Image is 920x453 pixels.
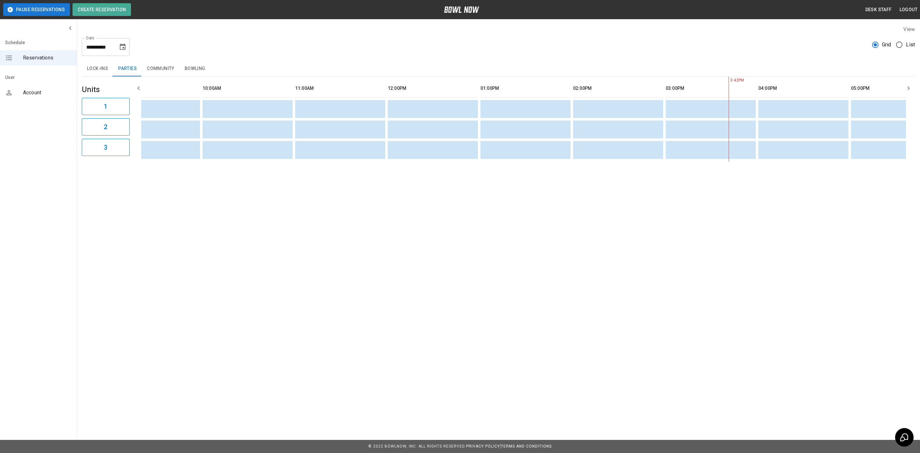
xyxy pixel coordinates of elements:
[897,4,920,16] button: Logout
[82,61,915,76] div: inventory tabs
[104,101,107,112] h6: 1
[104,142,107,152] h6: 3
[82,98,130,115] button: 1
[882,41,891,49] span: Grid
[82,61,113,76] button: Lock-ins
[23,54,72,62] span: Reservations
[444,6,479,13] img: logo
[23,89,72,97] span: Account
[903,26,915,32] label: View
[82,118,130,136] button: 2
[180,61,211,76] button: Bowling
[863,4,894,16] button: Desk Staff
[116,41,129,53] button: Choose date, selected date is Aug 18, 2025
[203,79,293,98] th: 10:00AM
[388,79,478,98] th: 12:00PM
[906,41,915,49] span: List
[113,61,142,76] button: Parties
[368,444,466,449] span: © 2022 BowlNow, Inc. All Rights Reserved.
[82,139,130,156] button: 3
[295,79,385,98] th: 11:00AM
[729,77,730,84] span: 3:42PM
[3,3,70,16] button: Pause Reservations
[82,84,130,95] h5: Units
[501,444,552,449] a: Terms and Conditions
[142,61,180,76] button: Community
[73,3,131,16] button: Create Reservation
[110,79,200,98] th: 09:00AM
[104,122,107,132] h6: 2
[466,444,500,449] a: Privacy Policy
